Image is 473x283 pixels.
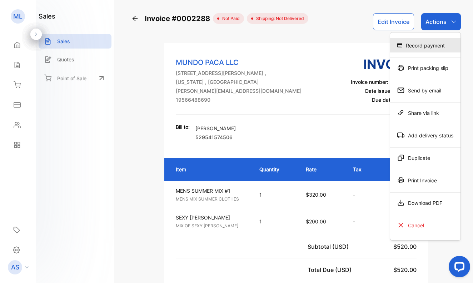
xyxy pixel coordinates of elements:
span: Date issued: [365,88,395,94]
p: SEXY [PERSON_NAME] [176,214,247,221]
h3: Invoice [351,55,417,74]
button: Actions [421,13,461,30]
div: Download PDF [390,196,460,210]
p: Rate [306,166,339,173]
p: 1 [259,191,292,198]
a: Quotes [39,52,111,67]
p: ML [13,12,23,21]
p: AS [11,263,19,272]
p: Quotes [57,56,74,63]
p: Subtotal (USD) [308,242,352,251]
p: 19566488690 [176,96,302,103]
p: [PERSON_NAME] [195,125,236,132]
span: $200.00 [306,218,326,224]
p: [US_STATE] , [GEOGRAPHIC_DATA] [176,78,302,86]
p: MENS SUMMER MIX #1 [176,187,247,194]
p: Total Due (USD) [308,266,354,274]
span: not paid [219,15,240,22]
button: Edit Invoice [373,13,414,30]
p: [PERSON_NAME][EMAIL_ADDRESS][DOMAIN_NAME] [176,87,302,95]
p: Quantity [259,166,292,173]
h1: sales [39,11,55,21]
span: Due date: [372,97,395,103]
p: Actions [425,17,447,26]
p: 529541574506 [195,133,236,141]
p: MUNDO PACA LLC [176,57,302,68]
div: Print Invoice [390,173,460,187]
p: Bill to: [176,123,190,131]
span: $520.00 [393,243,417,250]
div: Send by email [390,83,460,97]
p: - [353,218,370,225]
div: Add delivery status [390,128,460,142]
p: Sales [57,37,70,45]
div: Record payment [390,38,460,52]
span: Invoice #0002288 [145,13,213,24]
p: Tax [353,166,370,173]
p: Amount [384,166,417,173]
div: Print packing slip [390,61,460,75]
div: Duplicate [390,151,460,165]
p: Item [176,166,245,173]
a: Sales [39,34,111,49]
p: Point of Sale [57,75,86,82]
span: $520.00 [393,266,417,273]
p: [STREET_ADDRESS][PERSON_NAME] , [176,69,302,77]
div: Cancel [390,218,460,232]
span: $320.00 [306,192,326,198]
span: Invoice number: [351,79,388,85]
p: MIX OF SEXY [PERSON_NAME] [176,223,247,229]
a: Point of Sale [39,70,111,86]
p: - [353,191,370,198]
p: 1 [259,218,292,225]
div: Share via link [390,106,460,120]
iframe: LiveChat chat widget [443,253,473,283]
p: MENS MIX SUMMER CLOTHES [176,196,247,202]
span: Shipping: Not Delivered [253,15,304,22]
